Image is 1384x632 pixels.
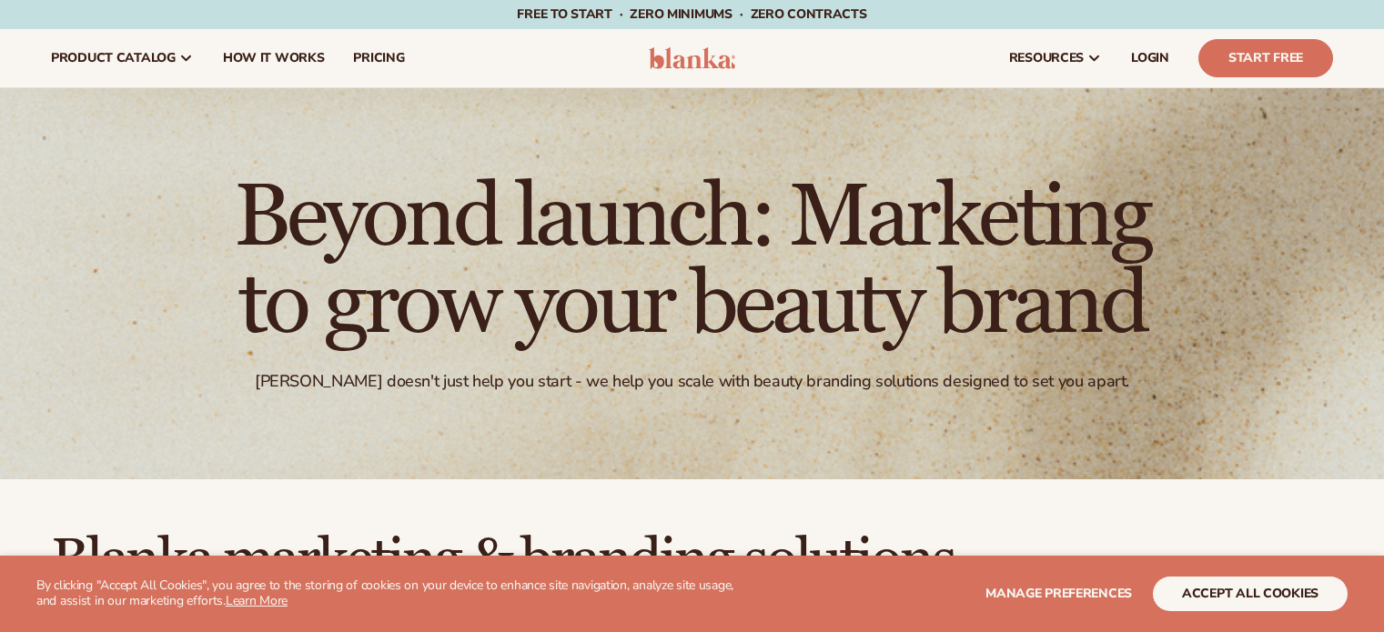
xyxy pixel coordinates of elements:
div: [PERSON_NAME] doesn't just help you start - we help you scale with beauty branding solutions desi... [255,371,1129,392]
a: How It Works [208,29,339,87]
a: resources [995,29,1116,87]
a: Start Free [1198,39,1333,77]
span: LOGIN [1131,51,1169,65]
h1: Beyond launch: Marketing to grow your beauty brand [192,175,1193,349]
a: Learn More [226,592,288,609]
button: accept all cookies [1153,577,1348,611]
a: pricing [338,29,419,87]
a: LOGIN [1116,29,1184,87]
span: pricing [353,51,404,65]
span: product catalog [51,51,176,65]
p: By clicking "Accept All Cookies", you agree to the storing of cookies on your device to enhance s... [36,578,754,609]
span: How It Works [223,51,325,65]
a: product catalog [36,29,208,87]
span: resources [1009,51,1084,65]
button: Manage preferences [985,577,1132,611]
span: Free to start · ZERO minimums · ZERO contracts [517,5,866,23]
span: Manage preferences [985,585,1132,602]
img: logo [649,47,735,69]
